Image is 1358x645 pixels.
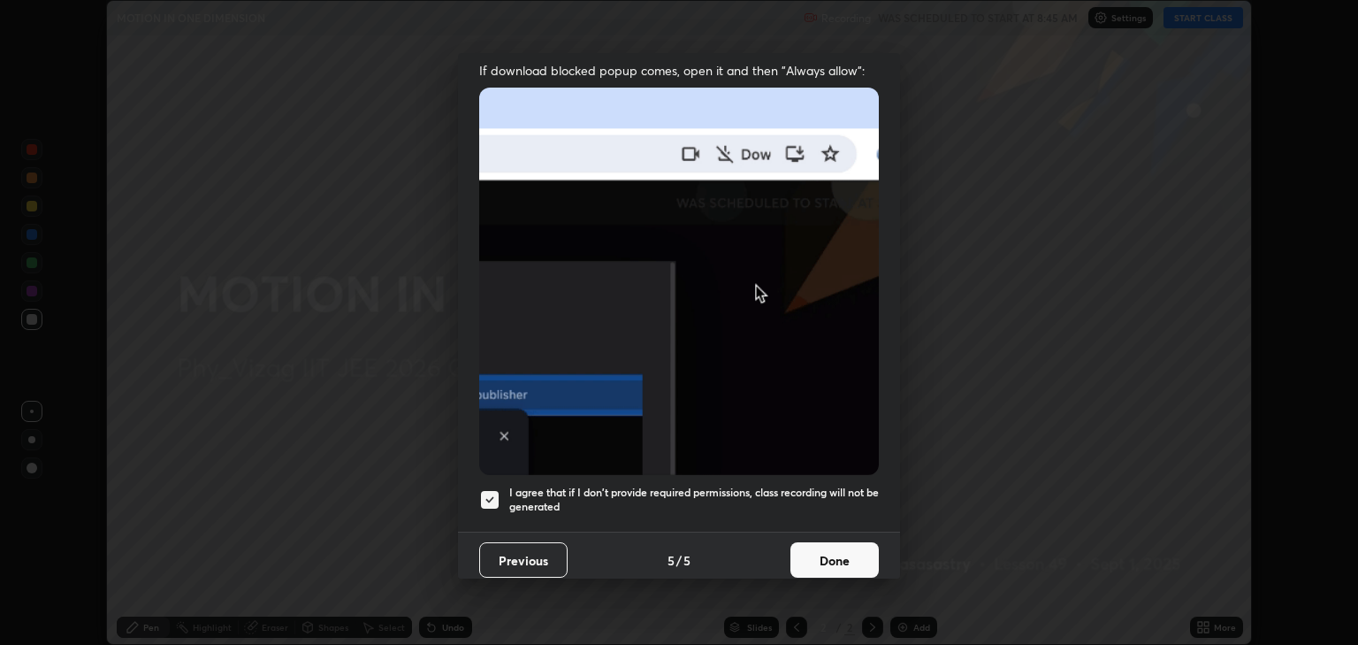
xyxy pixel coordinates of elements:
[683,551,690,570] h4: 5
[479,542,568,578] button: Previous
[509,486,879,513] h5: I agree that if I don't provide required permissions, class recording will not be generated
[790,542,879,578] button: Done
[479,62,879,79] span: If download blocked popup comes, open it and then "Always allow":
[479,88,879,474] img: downloads-permission-blocked.gif
[676,551,682,570] h4: /
[668,551,675,570] h4: 5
